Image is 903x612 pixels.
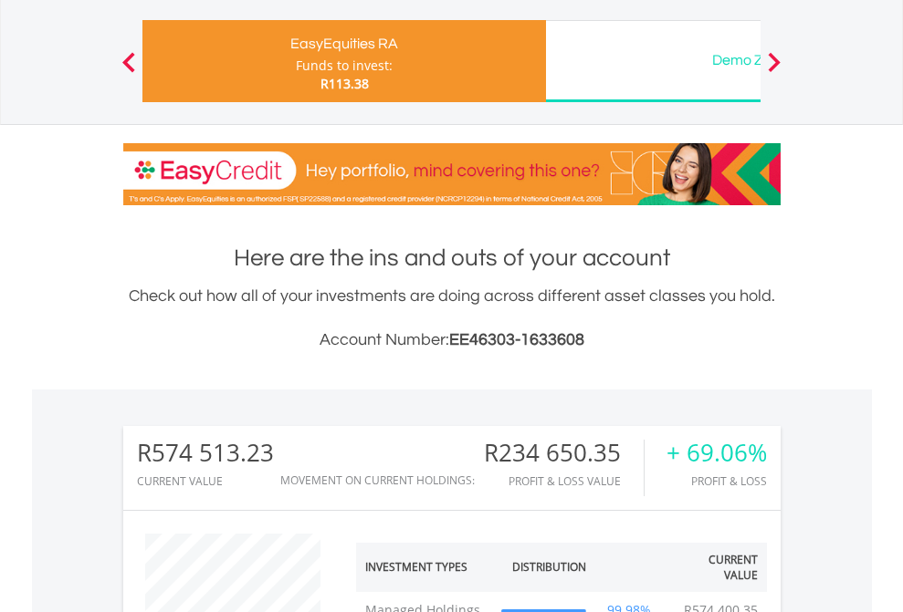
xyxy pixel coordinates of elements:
img: EasyCredit Promotion Banner [123,143,781,205]
div: EasyEquities RA [153,31,535,57]
button: Previous [110,61,147,79]
div: CURRENT VALUE [137,475,274,487]
div: R234 650.35 [484,440,644,466]
span: R113.38 [320,75,369,92]
th: Current Value [664,543,767,592]
div: Profit & Loss Value [484,475,644,487]
div: R574 513.23 [137,440,274,466]
div: Check out how all of your investments are doing across different asset classes you hold. [123,284,781,353]
span: EE46303-1633608 [449,331,584,348]
h1: Here are the ins and outs of your account [123,242,781,275]
div: Distribution [512,559,586,575]
div: Movement on Current Holdings: [280,474,475,486]
th: Investment Types [356,543,493,592]
h3: Account Number: [123,327,781,353]
div: Profit & Loss [667,475,767,487]
div: Funds to invest: [296,57,393,75]
div: + 69.06% [667,440,767,466]
button: Next [756,61,793,79]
